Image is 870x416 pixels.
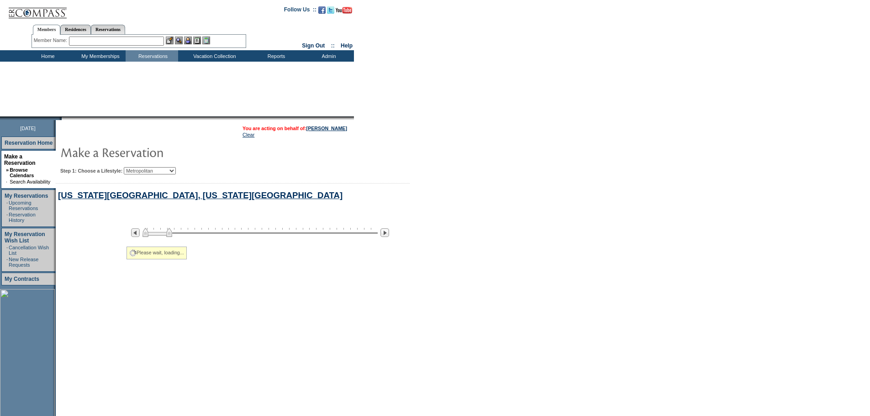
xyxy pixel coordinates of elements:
[301,50,354,62] td: Admin
[6,245,8,256] td: ·
[6,212,8,223] td: ·
[331,42,335,49] span: ::
[5,140,53,146] a: Reservation Home
[318,6,326,14] img: Become our fan on Facebook
[10,167,34,178] a: Browse Calendars
[131,228,140,237] img: Previous
[127,247,187,259] div: Please wait, loading...
[60,168,122,174] b: Step 1: Choose a Lifestyle:
[33,25,61,35] a: Members
[34,37,69,44] div: Member Name:
[306,126,347,131] a: [PERSON_NAME]
[284,5,316,16] td: Follow Us ::
[60,25,91,34] a: Residences
[302,42,325,49] a: Sign Out
[327,6,334,14] img: Follow us on Twitter
[178,50,249,62] td: Vacation Collection
[9,245,49,256] a: Cancellation Wish List
[243,132,254,137] a: Clear
[10,179,50,184] a: Search Availability
[6,167,9,173] b: »
[126,50,178,62] td: Reservations
[327,9,334,15] a: Follow us on Twitter
[60,143,243,161] img: pgTtlMakeReservation.gif
[20,126,36,131] span: [DATE]
[249,50,301,62] td: Reports
[6,200,8,211] td: ·
[9,257,38,268] a: New Release Requests
[5,193,48,199] a: My Reservations
[202,37,210,44] img: b_calculator.gif
[62,116,63,120] img: blank.gif
[6,257,8,268] td: ·
[5,231,45,244] a: My Reservation Wish List
[341,42,353,49] a: Help
[193,37,201,44] img: Reservations
[58,116,62,120] img: promoShadowLeftCorner.gif
[184,37,192,44] img: Impersonate
[166,37,174,44] img: b_edit.gif
[243,126,347,131] span: You are acting on behalf of:
[21,50,73,62] td: Home
[129,249,137,257] img: spinner2.gif
[6,179,9,184] td: ·
[380,228,389,237] img: Next
[91,25,125,34] a: Reservations
[58,190,343,200] a: [US_STATE][GEOGRAPHIC_DATA], [US_STATE][GEOGRAPHIC_DATA]
[336,9,352,15] a: Subscribe to our YouTube Channel
[4,153,36,166] a: Make a Reservation
[9,200,38,211] a: Upcoming Reservations
[5,276,39,282] a: My Contracts
[175,37,183,44] img: View
[336,7,352,14] img: Subscribe to our YouTube Channel
[73,50,126,62] td: My Memberships
[318,9,326,15] a: Become our fan on Facebook
[9,212,36,223] a: Reservation History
